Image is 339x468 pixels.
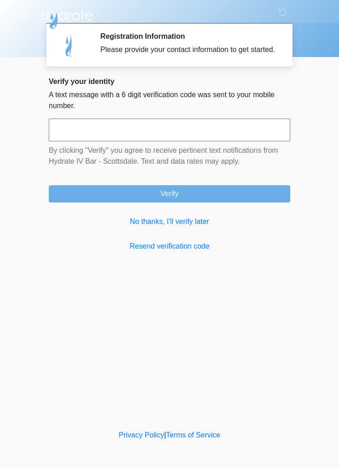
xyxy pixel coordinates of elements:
p: By clicking "Verify" you agree to receive pertinent text notifications from Hydrate IV Bar - Scot... [49,145,290,167]
a: Resend verification code [49,241,290,252]
a: Privacy Policy [119,431,164,439]
p: A text message with a 6 digit verification code was sent to your mobile number. [49,89,290,111]
a: No thanks, I'll verify later [49,216,290,227]
h2: Verify your identity [49,77,290,86]
img: Hydrate IV Bar - Scottsdale Logo [40,7,94,30]
div: Please provide your contact information to get started. [100,44,277,55]
a: | [164,431,166,439]
button: Verify [49,185,290,203]
a: Terms of Service [166,431,220,439]
img: Agent Avatar [56,32,83,59]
